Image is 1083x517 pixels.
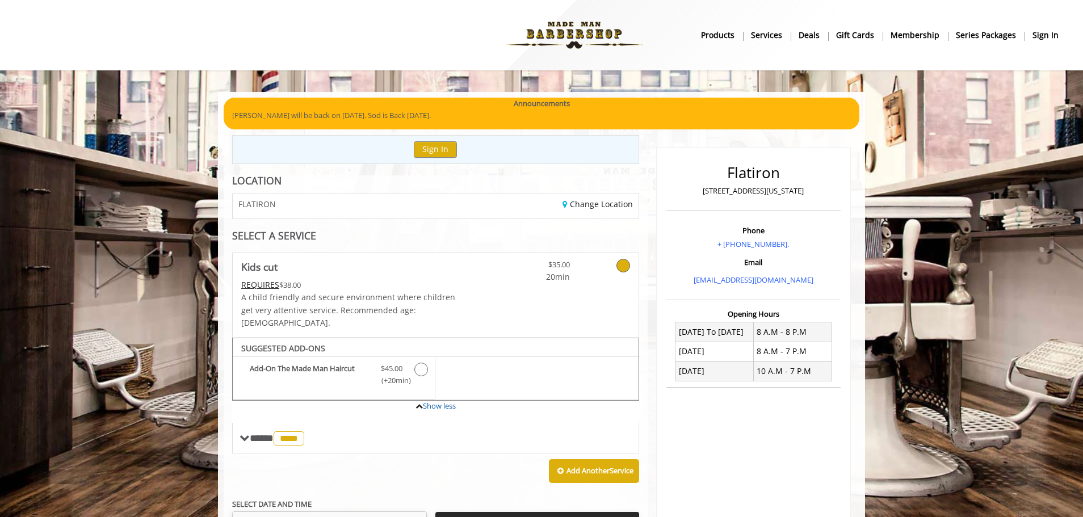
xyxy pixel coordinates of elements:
a: [EMAIL_ADDRESS][DOMAIN_NAME] [694,275,813,285]
b: Series packages [956,29,1016,41]
a: MembershipMembership [883,27,948,43]
b: Add Another Service [566,465,633,476]
a: ServicesServices [743,27,791,43]
a: Productsproducts [693,27,743,43]
td: [DATE] To [DATE] [675,322,754,342]
b: SELECT DATE AND TIME [232,499,312,509]
a: Series packagesSeries packages [948,27,1025,43]
b: Kids cut [241,259,278,275]
b: gift cards [836,29,874,41]
b: Services [751,29,782,41]
td: [DATE] [675,362,754,381]
h3: Opening Hours [666,310,841,318]
span: 20min [503,271,570,283]
button: Sign In [414,141,457,158]
button: Add AnotherService [549,459,639,483]
p: [STREET_ADDRESS][US_STATE] [669,185,838,197]
div: Kids cut Add-onS [232,338,639,401]
p: [PERSON_NAME] will be back on [DATE]. Sod is Back [DATE]. [232,110,851,121]
td: 10 A.M - 7 P.M [753,362,832,381]
b: SUGGESTED ADD-ONS [241,343,325,354]
a: sign insign in [1025,27,1067,43]
b: LOCATION [232,174,282,187]
b: Deals [799,29,820,41]
span: $45.00 [381,363,402,375]
td: 8 A.M - 7 P.M [753,342,832,361]
img: Made Man Barbershop logo [496,4,652,66]
a: DealsDeals [791,27,828,43]
td: [DATE] [675,342,754,361]
h2: Flatiron [669,165,838,181]
b: Add-On The Made Man Haircut [250,363,370,386]
td: 8 A.M - 8 P.M [753,322,832,342]
div: SELECT A SERVICE [232,230,639,241]
h3: Email [669,258,838,266]
label: Add-On The Made Man Haircut [238,363,429,389]
p: A child friendly and secure environment where children get very attentive service. Recommended ag... [241,291,469,329]
b: Announcements [514,98,570,110]
a: $35.00 [503,253,570,283]
div: $38.00 [241,279,469,291]
h3: Phone [669,226,838,234]
b: sign in [1032,29,1059,41]
b: Membership [891,29,939,41]
a: Change Location [563,199,633,209]
a: Gift cardsgift cards [828,27,883,43]
a: + [PHONE_NUMBER]. [717,239,789,249]
span: (+20min ) [375,375,409,386]
span: This service needs some Advance to be paid before we block your appointment [241,279,279,290]
a: Show less [423,401,456,411]
span: FLATIRON [238,200,276,208]
b: products [701,29,734,41]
